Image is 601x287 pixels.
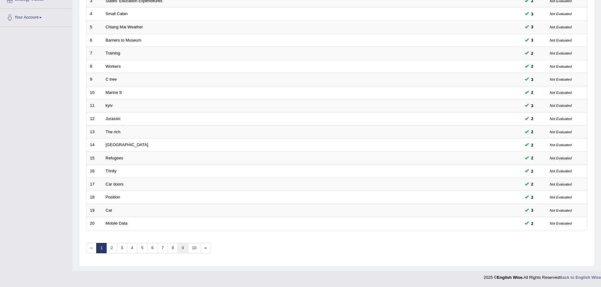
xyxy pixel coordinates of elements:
[550,65,572,68] small: Not Evaluated
[550,77,572,81] small: Not Evaluated
[96,243,107,253] a: 1
[86,165,102,178] td: 16
[550,221,572,225] small: Not Evaluated
[86,178,102,191] td: 17
[106,77,117,82] a: C tree
[106,64,121,69] a: Workers
[117,243,127,253] a: 3
[550,130,572,134] small: Not Evaluated
[529,220,536,227] span: You can still take this question
[86,243,97,253] span: «
[497,275,523,280] strong: English Wise.
[86,8,102,21] td: 4
[86,204,102,217] td: 19
[550,117,572,121] small: Not Evaluated
[529,142,536,148] span: You can still take this question
[106,195,120,199] a: Position
[560,275,601,280] a: Back to English Wise
[529,76,536,83] span: You can still take this question
[550,169,572,173] small: Not Evaluated
[127,243,137,253] a: 4
[86,60,102,73] td: 8
[200,243,211,253] a: »
[550,156,572,160] small: Not Evaluated
[550,38,572,42] small: Not Evaluated
[86,125,102,139] td: 13
[529,63,536,70] span: You can still take this question
[86,152,102,165] td: 15
[86,99,102,112] td: 11
[86,86,102,99] td: 10
[550,195,572,199] small: Not Evaluated
[529,181,536,187] span: You can still take this question
[106,156,123,160] a: Refugees
[550,91,572,95] small: Not Evaluated
[106,169,117,173] a: Trinity
[86,47,102,60] td: 7
[529,194,536,201] span: You can still take this question
[188,243,200,253] a: 10
[86,21,102,34] td: 5
[86,139,102,152] td: 14
[106,51,120,55] a: Training
[550,143,572,147] small: Not Evaluated
[106,103,113,108] a: kyiv
[157,243,168,253] a: 7
[484,271,601,280] div: 2025 © All Rights Reserved
[106,25,143,29] a: Chiang Mai Weather
[529,89,536,96] span: You can still take this question
[529,37,536,43] span: You can still take this question
[550,51,572,55] small: Not Evaluated
[529,129,536,135] span: You can still take this question
[86,191,102,204] td: 18
[529,50,536,57] span: You can still take this question
[550,25,572,29] small: Not Evaluated
[106,90,122,95] a: Marine S
[137,243,147,253] a: 5
[106,142,148,147] a: [GEOGRAPHIC_DATA]
[550,12,572,16] small: Not Evaluated
[86,112,102,125] td: 12
[147,243,157,253] a: 6
[168,243,178,253] a: 8
[178,243,188,253] a: 9
[106,116,121,121] a: Jurassic
[529,102,536,109] span: You can still take this question
[106,221,127,226] a: Mobile Data
[0,9,72,25] a: Your Account
[529,24,536,30] span: You can still take this question
[106,11,128,16] a: Small Cabin
[86,73,102,86] td: 9
[106,129,121,134] a: The rich
[106,243,117,253] a: 2
[550,182,572,186] small: Not Evaluated
[86,217,102,230] td: 20
[529,207,536,214] span: You can still take this question
[550,209,572,212] small: Not Evaluated
[529,115,536,122] span: You can still take this question
[106,182,124,187] a: Car doors
[529,168,536,175] span: You can still take this question
[550,104,572,107] small: Not Evaluated
[529,155,536,161] span: You can still take this question
[106,38,141,43] a: Barriers to Museum
[106,208,112,213] a: Cat
[86,34,102,47] td: 6
[529,11,536,17] span: You can still take this question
